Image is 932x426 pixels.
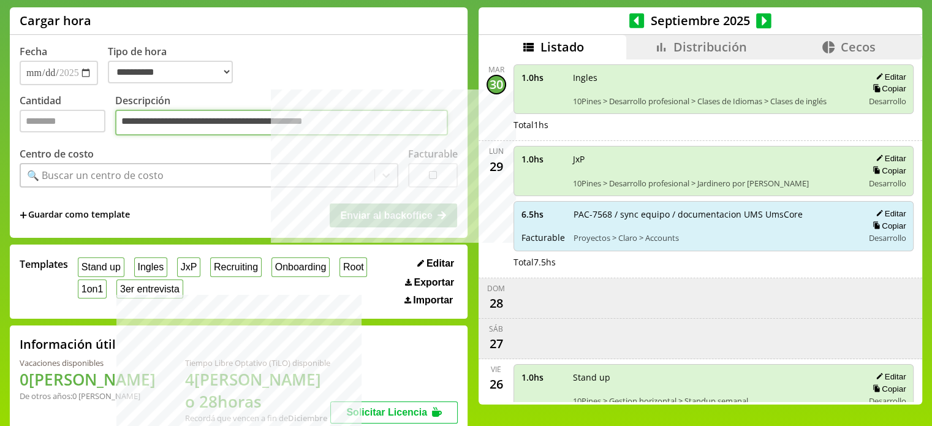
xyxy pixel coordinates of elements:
[108,45,243,85] label: Tipo de hora
[521,208,565,220] span: 6.5 hs
[487,283,505,294] div: dom
[573,371,855,383] span: Stand up
[868,232,906,243] span: Desarrollo
[573,96,855,107] span: 10Pines > Desarrollo profesional > Clases de Idiomas > Clases de inglés
[487,156,506,176] div: 29
[185,368,330,413] h1: 4 [PERSON_NAME] o 28 horas
[414,277,454,288] span: Exportar
[20,208,27,222] span: +
[210,257,262,276] button: Recruiting
[20,257,68,271] span: Templates
[20,45,47,58] label: Fecha
[78,280,107,299] button: 1on1
[574,232,855,243] span: Proyectos > Claro > Accounts
[487,75,506,94] div: 30
[540,39,584,55] span: Listado
[868,96,906,107] span: Desarrollo
[521,232,565,243] span: Facturable
[177,257,200,276] button: JxP
[116,280,183,299] button: 3er entrevista
[573,395,855,406] span: 10Pines > Gestion horizontal > Standup semanal
[574,208,855,220] span: PAC-7568 / sync equipo / documentacion UMS UmsCore
[339,257,367,276] button: Root
[78,257,124,276] button: Stand up
[521,72,564,83] span: 1.0 hs
[271,257,330,276] button: Onboarding
[488,64,504,75] div: mar
[185,357,330,368] div: Tiempo Libre Optativo (TiLO) disponible
[27,169,164,182] div: 🔍 Buscar un centro de costo
[20,12,91,29] h1: Cargar hora
[20,147,94,161] label: Centro de costo
[487,294,506,313] div: 28
[414,257,458,270] button: Editar
[20,368,156,390] h1: 0 [PERSON_NAME]
[872,72,906,82] button: Editar
[869,221,906,231] button: Copiar
[115,94,458,139] label: Descripción
[573,178,855,189] span: 10Pines > Desarrollo profesional > Jardinero por [PERSON_NAME]
[108,61,233,83] select: Tipo de hora
[487,375,506,394] div: 26
[872,208,906,219] button: Editar
[426,258,454,269] span: Editar
[513,119,914,131] div: Total 1 hs
[20,357,156,368] div: Vacaciones disponibles
[573,153,855,165] span: JxP
[869,384,906,394] button: Copiar
[513,256,914,268] div: Total 7.5 hs
[491,364,501,375] div: vie
[408,147,458,161] label: Facturable
[401,276,458,289] button: Exportar
[20,110,105,132] input: Cantidad
[346,407,427,417] span: Solicitar Licencia
[489,146,504,156] div: lun
[115,110,448,135] textarea: Descripción
[869,165,906,176] button: Copiar
[673,39,747,55] span: Distribución
[489,324,503,334] div: sáb
[479,59,922,403] div: scrollable content
[330,401,458,424] button: Solicitar Licencia
[134,257,167,276] button: Ingles
[573,72,855,83] span: Ingles
[185,413,330,424] div: Recordá que vencen a fin de
[413,295,453,306] span: Importar
[20,94,115,139] label: Cantidad
[644,12,756,29] span: Septiembre 2025
[20,390,156,401] div: De otros años: 0 [PERSON_NAME]
[872,371,906,382] button: Editar
[868,395,906,406] span: Desarrollo
[20,208,130,222] span: +Guardar como template
[487,334,506,354] div: 27
[872,153,906,164] button: Editar
[521,153,564,165] span: 1.0 hs
[869,83,906,94] button: Copiar
[868,178,906,189] span: Desarrollo
[288,413,327,424] b: Diciembre
[20,336,116,352] h2: Información útil
[521,371,564,383] span: 1.0 hs
[841,39,876,55] span: Cecos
